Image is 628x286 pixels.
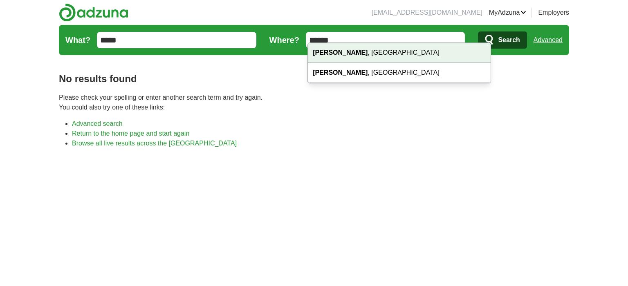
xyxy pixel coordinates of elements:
h1: No results found [59,71,569,86]
label: What? [65,34,90,46]
div: , [GEOGRAPHIC_DATA] [308,43,491,63]
a: MyAdzuna [489,8,527,18]
span: Search [498,32,520,48]
label: Where? [269,34,299,46]
img: Adzuna logo [59,3,128,22]
a: Return to the home page and start again [72,130,189,137]
a: Advanced search [72,120,123,127]
li: [EMAIL_ADDRESS][DOMAIN_NAME] [372,8,482,18]
button: Search [478,31,527,49]
a: Advanced [534,32,563,48]
strong: [PERSON_NAME] [313,69,368,76]
a: Employers [538,8,569,18]
strong: [PERSON_NAME] [313,49,368,56]
a: Browse all live results across the [GEOGRAPHIC_DATA] [72,140,237,147]
div: , [GEOGRAPHIC_DATA] [308,63,491,83]
p: Please check your spelling or enter another search term and try again. You could also try one of ... [59,93,569,112]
